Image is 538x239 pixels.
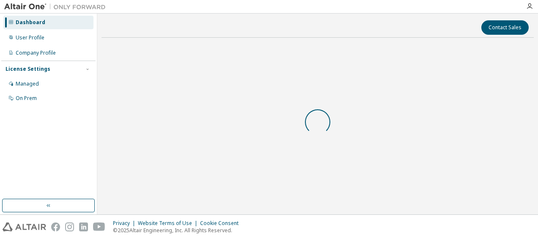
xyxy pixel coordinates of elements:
div: Company Profile [16,50,56,56]
img: instagram.svg [65,222,74,231]
div: Cookie Consent [200,220,244,227]
div: Privacy [113,220,138,227]
img: Altair One [4,3,110,11]
div: License Settings [5,66,50,72]
div: On Prem [16,95,37,102]
div: User Profile [16,34,44,41]
img: altair_logo.svg [3,222,46,231]
div: Website Terms of Use [138,220,200,227]
p: © 2025 Altair Engineering, Inc. All Rights Reserved. [113,227,244,234]
img: facebook.svg [51,222,60,231]
img: linkedin.svg [79,222,88,231]
img: youtube.svg [93,222,105,231]
button: Contact Sales [481,20,529,35]
div: Dashboard [16,19,45,26]
div: Managed [16,81,39,87]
